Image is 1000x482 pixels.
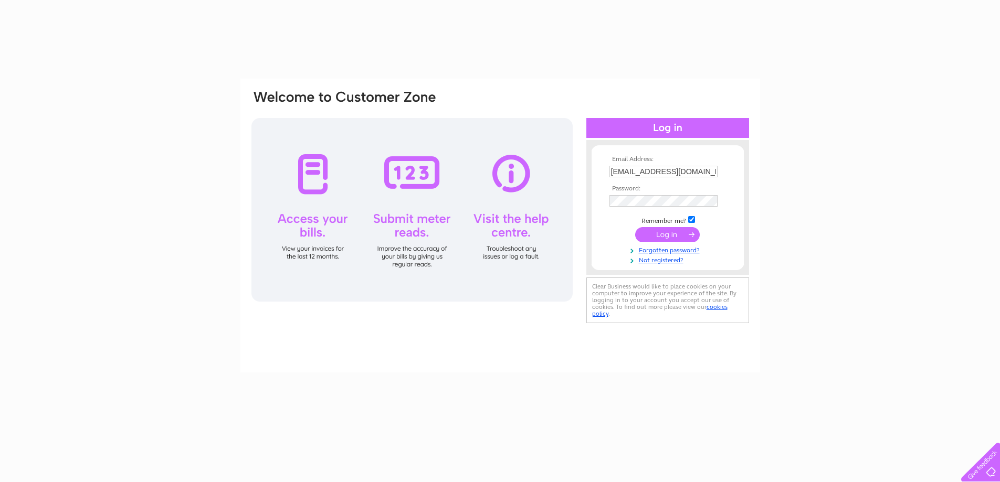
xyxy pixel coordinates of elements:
input: Submit [635,227,700,242]
a: cookies policy [592,303,728,317]
th: Password: [607,185,729,192]
td: Remember me? [607,215,729,225]
a: Forgotten password? [609,244,729,254]
div: Clear Business would like to place cookies on your computer to improve your experience of the sit... [586,277,749,323]
a: Not registered? [609,254,729,264]
th: Email Address: [607,156,729,163]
